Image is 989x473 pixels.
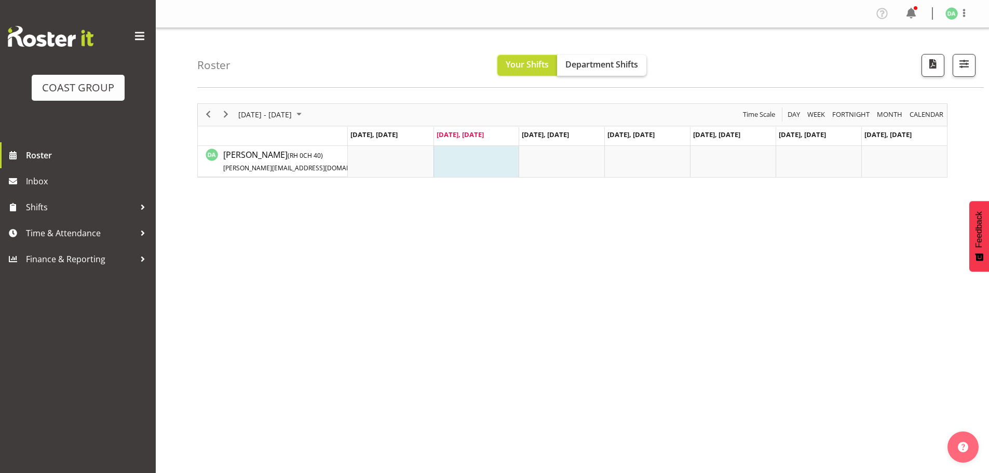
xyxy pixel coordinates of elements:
div: October 06 - 12, 2025 [235,104,308,126]
span: Time Scale [742,108,776,121]
span: Feedback [974,211,984,248]
span: Day [787,108,801,121]
span: Your Shifts [506,59,549,70]
span: ( CH 40) [288,151,323,160]
span: Finance & Reporting [26,251,135,267]
button: Time Scale [741,108,777,121]
span: Inbox [26,173,151,189]
span: [PERSON_NAME][EMAIL_ADDRESS][DOMAIN_NAME] [223,164,375,172]
span: Shifts [26,199,135,215]
button: Timeline Week [806,108,827,121]
span: [DATE], [DATE] [522,130,569,139]
span: Time & Attendance [26,225,135,241]
button: Your Shifts [497,55,557,76]
button: Timeline Day [786,108,802,121]
div: Timeline Week of October 7, 2025 [197,103,947,178]
span: calendar [909,108,944,121]
span: Department Shifts [565,59,638,70]
button: Next [219,108,233,121]
button: Previous [201,108,215,121]
img: help-xxl-2.png [958,442,968,452]
button: Department Shifts [557,55,646,76]
div: COAST GROUP [42,80,114,96]
img: daniel-an1132.jpg [945,7,958,20]
h4: Roster [197,59,231,71]
button: Filter Shifts [953,54,976,77]
button: Download a PDF of the roster according to the set date range. [922,54,944,77]
span: Fortnight [831,108,871,121]
button: Feedback - Show survey [969,201,989,272]
button: Fortnight [831,108,872,121]
span: [DATE], [DATE] [693,130,740,139]
span: [DATE], [DATE] [350,130,398,139]
div: previous period [199,104,217,126]
span: [DATE] - [DATE] [237,108,293,121]
a: [PERSON_NAME](RH 0CH 40)[PERSON_NAME][EMAIL_ADDRESS][DOMAIN_NAME] [223,148,417,173]
table: Timeline Week of October 7, 2025 [348,146,947,177]
span: Month [876,108,903,121]
span: [DATE], [DATE] [779,130,826,139]
span: [PERSON_NAME] [223,149,417,173]
button: October 2025 [237,108,306,121]
span: Roster [26,147,151,163]
span: Week [806,108,826,121]
span: RH 0 [290,151,303,160]
span: [DATE], [DATE] [864,130,912,139]
button: Timeline Month [875,108,904,121]
div: next period [217,104,235,126]
td: Daniel An resource [198,146,348,177]
img: Rosterit website logo [8,26,93,47]
button: Month [908,108,945,121]
span: [DATE], [DATE] [437,130,484,139]
span: [DATE], [DATE] [607,130,655,139]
